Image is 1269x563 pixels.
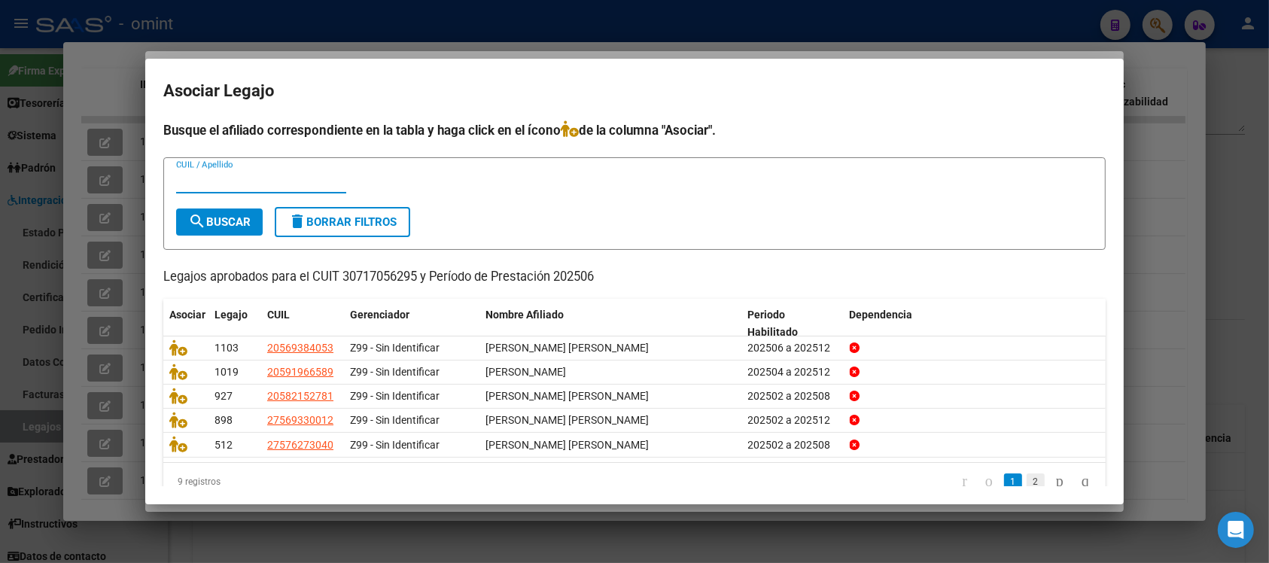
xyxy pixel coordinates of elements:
span: Z99 - Sin Identificar [350,342,440,354]
span: Periodo Habilitado [748,309,799,338]
span: Z99 - Sin Identificar [350,390,440,402]
a: go to last page [1075,473,1096,490]
div: Open Intercom Messenger [1218,512,1254,548]
button: Buscar [176,208,263,236]
span: CACIANO FACUNDO LUCIANA ANTONELLA [485,414,649,426]
span: Gerenciador [350,309,409,321]
button: Borrar Filtros [275,207,410,237]
span: SILVERO RAMIREZ THIAGO NICOLAS [485,390,649,402]
span: CUIL [267,309,290,321]
span: 512 [215,439,233,451]
a: go to next page [1049,473,1070,490]
span: Dependencia [850,309,913,321]
div: 202506 a 202512 [748,339,838,357]
span: 927 [215,390,233,402]
span: 27576273040 [267,439,333,451]
div: 9 registros [163,463,349,501]
a: go to previous page [978,473,1000,490]
div: 202502 a 202512 [748,412,838,429]
a: 2 [1027,473,1045,490]
span: 898 [215,414,233,426]
span: 27569330012 [267,414,333,426]
div: 202502 a 202508 [748,388,838,405]
mat-icon: delete [288,212,306,230]
span: Legajo [215,309,248,321]
datatable-header-cell: Legajo [208,299,261,348]
span: 20591966589 [267,366,333,378]
span: Nombre Afiliado [485,309,564,321]
h2: Asociar Legajo [163,77,1106,105]
a: go to first page [955,473,974,490]
span: Buscar [188,215,251,229]
span: Z99 - Sin Identificar [350,439,440,451]
span: 1019 [215,366,239,378]
datatable-header-cell: Dependencia [844,299,1106,348]
span: CARDOZO NEHEMIAS EMANUEL [485,342,649,354]
a: 1 [1004,473,1022,490]
span: SILVA ALMA NICOLE [485,439,649,451]
datatable-header-cell: Gerenciador [344,299,479,348]
h4: Busque el afiliado correspondiente en la tabla y haga click en el ícono de la columna "Asociar". [163,120,1106,140]
mat-icon: search [188,212,206,230]
span: 20569384053 [267,342,333,354]
span: Borrar Filtros [288,215,397,229]
li: page 2 [1024,469,1047,495]
li: page 1 [1002,469,1024,495]
div: 202504 a 202512 [748,364,838,381]
datatable-header-cell: Asociar [163,299,208,348]
datatable-header-cell: Periodo Habilitado [742,299,844,348]
span: Z99 - Sin Identificar [350,414,440,426]
span: 20582152781 [267,390,333,402]
div: 202502 a 202508 [748,437,838,454]
span: Asociar [169,309,205,321]
span: Z99 - Sin Identificar [350,366,440,378]
p: Legajos aprobados para el CUIT 30717056295 y Período de Prestación 202506 [163,268,1106,287]
span: BELTRAN GUTIERREZ NAEL [485,366,566,378]
datatable-header-cell: CUIL [261,299,344,348]
span: 1103 [215,342,239,354]
datatable-header-cell: Nombre Afiliado [479,299,742,348]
